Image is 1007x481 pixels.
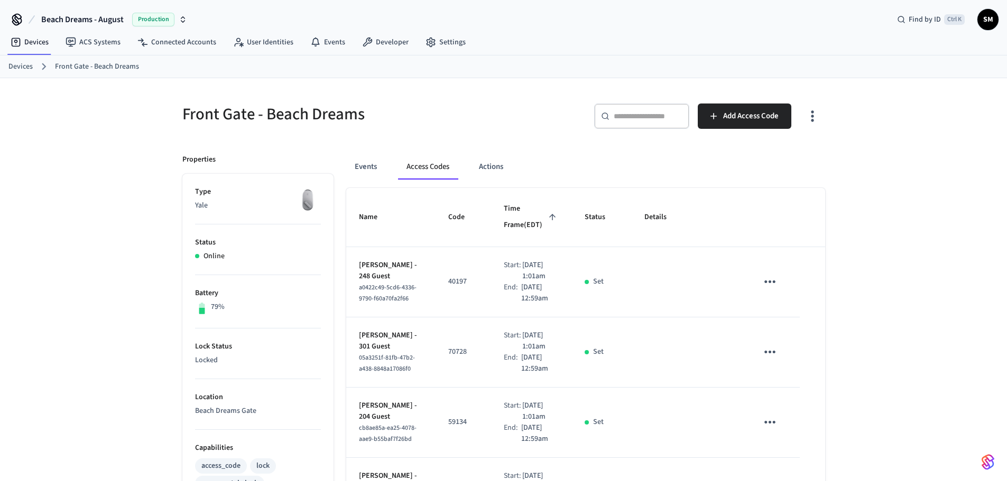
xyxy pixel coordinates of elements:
[359,423,417,444] span: cb8ae85a-ea25-4078-aae9-b55baf7f26bd
[723,109,779,123] span: Add Access Code
[359,260,423,282] p: [PERSON_NAME] - 248 Guest
[195,392,321,403] p: Location
[504,282,521,304] div: End:
[982,454,994,470] img: SeamLogoGradient.69752ec5.svg
[448,209,478,225] span: Code
[698,103,791,129] button: Add Access Code
[346,154,385,180] button: Events
[129,33,225,52] a: Connected Accounts
[504,330,522,352] div: Start:
[195,442,321,454] p: Capabilities
[522,330,560,352] p: [DATE] 1:01am
[944,14,965,25] span: Ctrl K
[504,260,522,282] div: Start:
[225,33,302,52] a: User Identities
[359,330,423,352] p: [PERSON_NAME] - 301 Guest
[504,422,521,445] div: End:
[195,405,321,417] p: Beach Dreams Gate
[417,33,474,52] a: Settings
[195,341,321,352] p: Lock Status
[359,353,415,373] span: 05a3251f-81fb-47b2-a438-8848a17086f0
[256,460,270,471] div: lock
[8,61,33,72] a: Devices
[354,33,417,52] a: Developer
[294,186,321,213] img: August Wifi Smart Lock 3rd Gen, Silver, Front
[522,400,560,422] p: [DATE] 1:01am
[182,154,216,165] p: Properties
[57,33,129,52] a: ACS Systems
[521,282,560,304] p: [DATE] 12:59am
[195,237,321,248] p: Status
[909,14,941,25] span: Find by ID
[195,288,321,299] p: Battery
[2,33,57,52] a: Devices
[359,283,417,303] span: a0422c49-5cd6-4336-9790-f60a70fa2f66
[195,186,321,197] p: Type
[644,209,680,225] span: Details
[55,61,139,72] a: Front Gate - Beach Dreams
[195,355,321,366] p: Locked
[195,200,321,211] p: Yale
[978,10,997,29] span: SM
[182,103,497,125] h5: Front Gate - Beach Dreams
[521,422,560,445] p: [DATE] 12:59am
[585,209,619,225] span: Status
[302,33,354,52] a: Events
[593,276,604,287] p: Set
[504,352,521,374] div: End:
[593,417,604,428] p: Set
[448,346,478,357] p: 70728
[346,154,825,180] div: ant example
[504,201,559,234] span: Time Frame(EDT)
[470,154,512,180] button: Actions
[204,251,225,262] p: Online
[211,301,225,313] p: 79%
[504,400,522,422] div: Start:
[521,352,560,374] p: [DATE] 12:59am
[889,10,973,29] div: Find by IDCtrl K
[41,13,124,26] span: Beach Dreams - August
[448,276,478,287] p: 40197
[132,13,174,26] span: Production
[977,9,999,30] button: SM
[359,400,423,422] p: [PERSON_NAME] - 204 Guest
[359,209,391,225] span: Name
[448,417,478,428] p: 59134
[201,460,241,471] div: access_code
[398,154,458,180] button: Access Codes
[593,346,604,357] p: Set
[522,260,560,282] p: [DATE] 1:01am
